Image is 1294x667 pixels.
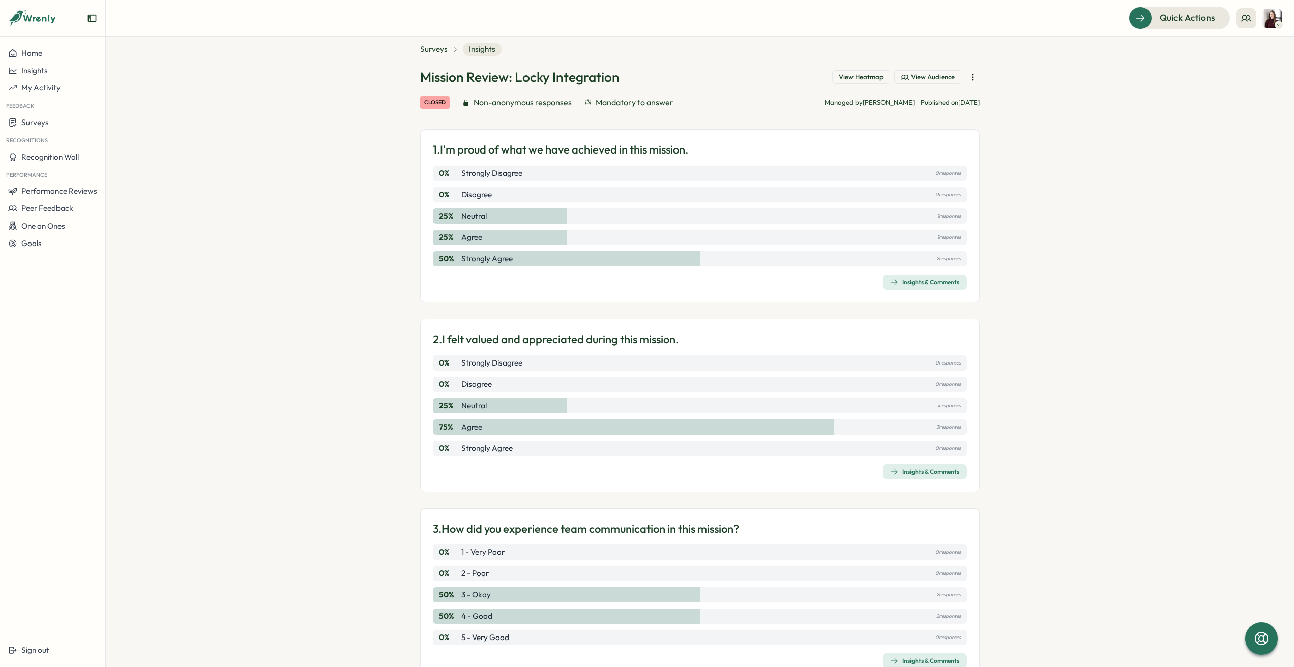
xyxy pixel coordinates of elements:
[461,421,482,433] p: Agree
[461,253,513,264] p: Strongly Agree
[420,96,450,109] div: closed
[911,73,955,82] span: View Audience
[433,521,739,537] p: 3. How did you experience team communication in this mission?
[21,48,42,58] span: Home
[936,421,961,433] p: 3 responses
[439,568,459,579] p: 0 %
[1160,11,1215,24] span: Quick Actions
[890,278,959,286] div: Insights & Comments
[935,189,961,200] p: 0 responses
[21,83,61,93] span: My Activity
[439,189,459,200] p: 0 %
[439,547,459,558] p: 0 %
[1262,9,1282,28] img: Sanna Tietjen
[958,98,980,106] span: [DATE]
[894,70,961,84] button: View Audience
[937,210,961,222] p: 1 responses
[21,221,65,231] span: One on Ones
[883,275,967,290] button: Insights & Comments
[461,189,492,200] p: Disagree
[21,66,48,75] span: Insights
[21,645,49,655] span: Sign out
[935,547,961,558] p: 0 responses
[596,96,673,109] span: Mandatory to answer
[439,632,459,643] p: 0 %
[420,68,620,86] h1: Mission Review: Locky Integration
[21,238,42,248] span: Goals
[461,547,505,558] p: 1 - Very Poor
[461,357,522,369] p: Strongly Disagree
[439,379,459,390] p: 0 %
[863,98,915,106] span: [PERSON_NAME]
[935,168,961,179] p: 0 responses
[936,253,961,264] p: 2 responses
[87,13,97,23] button: Expand sidebar
[825,98,915,107] p: Managed by
[1129,7,1230,29] button: Quick Actions
[461,589,491,600] p: 3 - Okay
[883,464,967,479] button: Insights & Comments
[433,142,688,158] p: 1. I'm proud of what we have achieved in this mission.
[463,43,502,56] span: Insights
[439,253,459,264] p: 50 %
[937,400,961,411] p: 1 responses
[890,657,959,665] div: Insights & Comments
[935,379,961,390] p: 0 responses
[839,73,884,82] span: View Heatmap
[935,443,961,454] p: 0 responses
[461,443,513,454] p: Strongly Agree
[832,70,890,84] button: View Heatmap
[935,568,961,579] p: 0 responses
[936,589,961,600] p: 2 responses
[439,232,459,243] p: 25 %
[461,568,489,579] p: 2 - Poor
[439,168,459,179] p: 0 %
[474,96,572,109] span: Non-anonymous responses
[921,98,980,107] p: Published on
[461,210,487,222] p: Neutral
[439,589,459,600] p: 50 %
[439,400,459,411] p: 25 %
[21,117,49,127] span: Surveys
[461,632,509,643] p: 5 - Very Good
[461,379,492,390] p: Disagree
[433,331,679,347] p: 2. I felt valued and appreciated during this mission.
[937,232,961,243] p: 1 responses
[420,44,448,55] a: Surveys
[439,357,459,369] p: 0 %
[439,421,459,433] p: 75 %
[935,357,961,369] p: 0 responses
[439,611,459,622] p: 50 %
[890,468,959,476] div: Insights & Comments
[461,611,492,622] p: 4 - Good
[21,203,73,213] span: Peer Feedback
[935,632,961,643] p: 0 responses
[439,443,459,454] p: 0 %
[461,400,487,411] p: Neutral
[936,611,961,622] p: 2 responses
[21,152,79,162] span: Recognition Wall
[21,186,97,196] span: Performance Reviews
[461,168,522,179] p: Strongly Disagree
[461,232,482,243] p: Agree
[439,210,459,222] p: 25 %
